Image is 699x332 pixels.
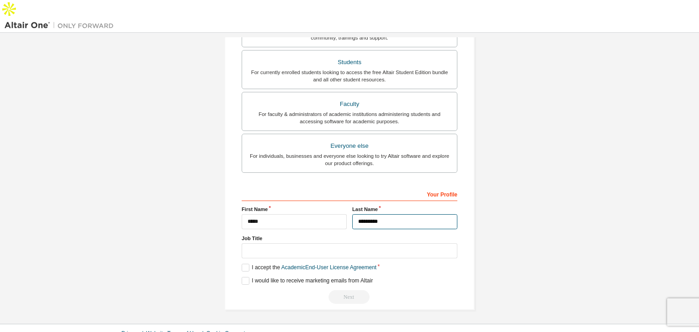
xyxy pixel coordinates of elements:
[248,56,451,69] div: Students
[248,98,451,111] div: Faculty
[242,290,457,304] div: Read and acccept EULA to continue
[242,206,347,213] label: First Name
[242,235,457,242] label: Job Title
[248,69,451,83] div: For currently enrolled students looking to access the free Altair Student Edition bundle and all ...
[281,264,376,271] a: Academic End-User License Agreement
[248,111,451,125] div: For faculty & administrators of academic institutions administering students and accessing softwa...
[248,140,451,152] div: Everyone else
[248,152,451,167] div: For individuals, businesses and everyone else looking to try Altair software and explore our prod...
[242,186,457,201] div: Your Profile
[242,277,373,285] label: I would like to receive marketing emails from Altair
[352,206,457,213] label: Last Name
[5,21,118,30] img: Altair One
[242,264,376,272] label: I accept the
